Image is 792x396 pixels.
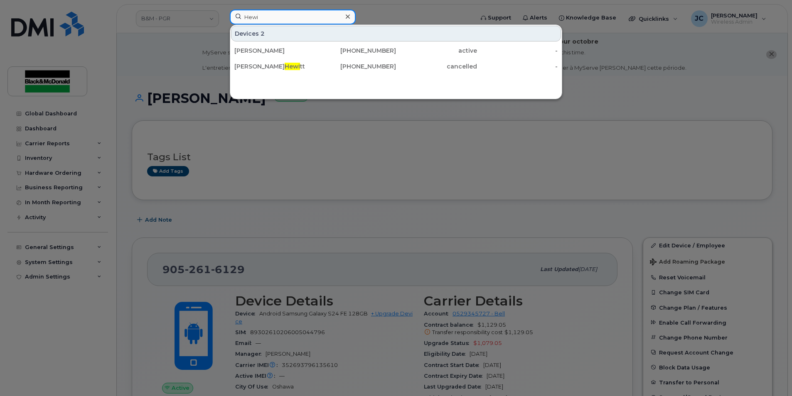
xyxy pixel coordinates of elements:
[477,46,558,55] div: -
[396,46,477,55] div: active
[231,59,561,74] a: [PERSON_NAME]Hewitt[PHONE_NUMBER]cancelled-
[315,46,396,55] div: [PHONE_NUMBER]
[231,43,561,58] a: [PERSON_NAME][PHONE_NUMBER]active-
[285,63,300,70] span: Hewi
[234,62,315,71] div: [PERSON_NAME] tt
[261,29,265,38] span: 2
[315,62,396,71] div: [PHONE_NUMBER]
[477,62,558,71] div: -
[396,62,477,71] div: cancelled
[231,26,561,42] div: Devices
[234,46,315,55] div: [PERSON_NAME]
